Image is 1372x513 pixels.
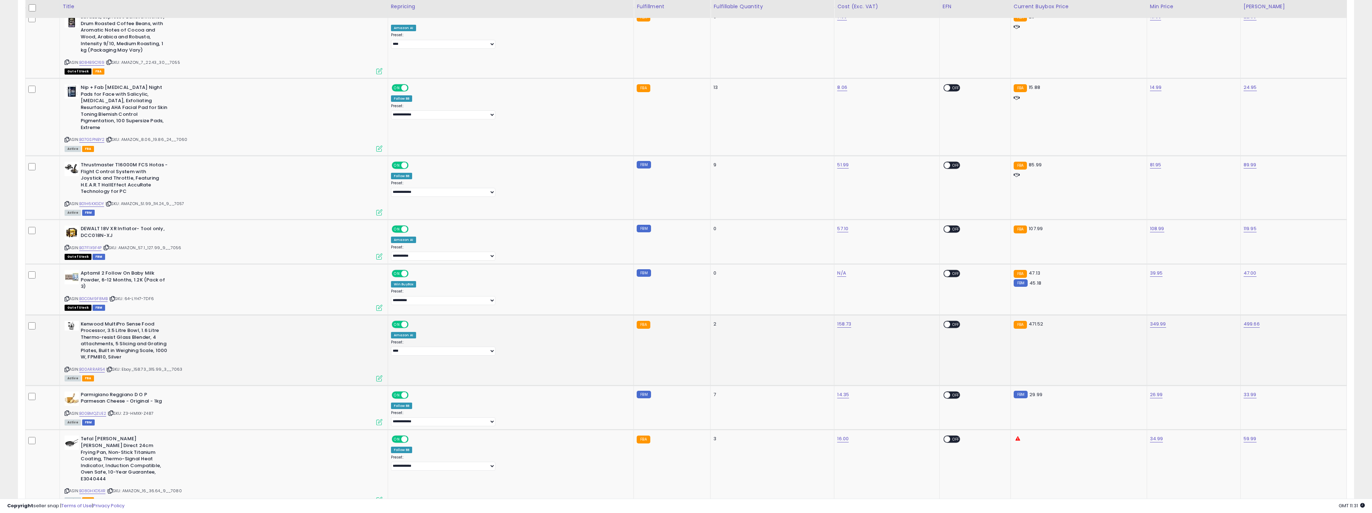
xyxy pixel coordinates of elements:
[837,3,936,10] div: Cost (Exc. VAT)
[1150,3,1237,10] div: Min Price
[950,85,962,91] span: OFF
[65,162,79,176] img: 41xNBOHMLML._SL40_.jpg
[65,254,91,260] span: All listings that are currently out of stock and unavailable for purchase on Amazon
[837,161,849,168] a: 51.99
[1014,270,1027,278] small: FBA
[1014,279,1028,287] small: FBM
[407,162,419,168] span: OFF
[105,201,184,206] span: | SKU: AMAZON_51.99_114.24_9__7057
[65,162,382,215] div: ASIN:
[1029,84,1040,91] span: 15.88
[65,14,382,73] div: ASIN:
[7,503,124,509] div: seller snap | |
[391,25,416,31] div: Amazon AI
[81,225,168,241] b: DEWALT 18V XR Inflator- Tool only, DCC018N-XJ
[637,436,650,443] small: FBA
[391,237,416,243] div: Amazon AI
[65,84,382,151] div: ASIN:
[81,270,168,292] b: Aptamil 2 Follow On Baby Milk Powder, 6-12 Months, 1.2K (Pack of 3)
[79,137,105,143] a: B07GSPNBY2
[637,84,650,92] small: FBA
[391,281,416,288] div: Win BuyBox
[1150,435,1163,442] a: 34.99
[81,14,168,55] b: Lavazza, Espresso Barista Intenso, Drum Roasted Coffee Beans, with Aromatic Notes of Cocoa and Wo...
[79,366,105,372] a: B00ARRAR54
[407,85,419,91] span: OFF
[713,391,829,398] div: 7
[713,436,829,442] div: 3
[391,410,628,427] div: Preset:
[65,225,79,240] img: 41NWGhHZ8hL._SL40_.jpg
[81,84,168,133] b: Nip + Fab [MEDICAL_DATA] Night Pads for Face with Salicylic, [MEDICAL_DATA], Exfoliating Resurfac...
[637,225,651,232] small: FBM
[950,162,962,168] span: OFF
[1029,270,1040,276] span: 47.13
[79,296,108,302] a: B0CGM9F8MB
[837,270,846,277] a: N/A
[837,435,849,442] a: 16.00
[65,321,382,381] div: ASIN:
[1244,225,1257,232] a: 119.95
[65,375,81,381] span: All listings currently available for purchase on Amazon
[81,436,168,484] b: Tefal [PERSON_NAME] [PERSON_NAME] Direct 24cm Frying Pan, Non-Stick Titanium Coating, Thermo-Sign...
[391,332,416,338] div: Amazon AI
[1150,391,1163,398] a: 26.99
[79,245,102,251] a: B07F1X9F4P
[1244,320,1260,328] a: 499.66
[81,321,168,362] b: Kenwood MultiPro Sense Food Processor, 3.5 Litre Bowl, 1.6 Litre Thermo-resist Glass Blender, 4 a...
[63,3,385,10] div: Title
[65,305,91,311] span: All listings that are currently out of stock and unavailable for purchase on Amazon
[79,60,105,66] a: B084B9C169
[1029,391,1042,398] span: 29.99
[65,391,382,425] div: ASIN:
[392,226,401,232] span: ON
[1244,161,1257,168] a: 89.99
[950,392,962,398] span: OFF
[391,104,628,120] div: Preset:
[79,488,106,494] a: B08GHXD5XR
[65,391,79,406] img: 31-WO4kIazL._SL40_.jpg
[1014,391,1028,398] small: FBM
[93,254,105,260] span: FBM
[65,270,79,284] img: 41GYBRZi+lL._SL40_.jpg
[1014,321,1027,329] small: FBA
[79,201,104,207] a: B01H6KXGDY
[1244,3,1344,10] div: [PERSON_NAME]
[837,225,848,232] a: 57.10
[1150,161,1161,168] a: 81.95
[106,137,188,142] span: | SKU: AMAZON_8.06_19.86_24__7060
[109,296,154,301] span: | SKU: 64-LYH7-7DF6
[81,391,168,407] b: Parmigiano Reggiano D O P Parmesan Cheese - Original - 1kg
[637,3,707,10] div: Fulfillment
[391,403,412,409] div: Follow BB
[392,436,401,442] span: ON
[391,3,631,10] div: Repricing
[65,210,81,216] span: All listings currently available for purchase on Amazon
[407,271,419,277] span: OFF
[82,419,95,426] span: FBM
[713,270,829,276] div: 0
[1014,225,1027,233] small: FBA
[391,245,628,261] div: Preset:
[943,3,1008,10] div: EFN
[713,3,831,10] div: Fulfillable Quantity
[391,33,628,49] div: Preset:
[1150,270,1163,277] a: 39.95
[1339,502,1365,509] span: 2025-10-13 11:31 GMT
[391,289,628,305] div: Preset:
[106,60,180,65] span: | SKU: AMAZON_7_22.43_30__7055
[65,270,382,310] div: ASIN:
[1244,84,1257,91] a: 24.95
[82,210,95,216] span: FBM
[837,84,847,91] a: 8.06
[407,392,419,398] span: OFF
[65,14,79,28] img: 41+vNY47-kL._SL40_.jpg
[107,488,182,494] span: | SKU: AMAZON_16_36.64_9__7080
[1029,280,1041,286] span: 45.18
[1029,161,1042,168] span: 85.99
[65,68,91,75] span: All listings that are currently out of stock and unavailable for purchase on Amazon
[392,392,401,398] span: ON
[1029,320,1043,327] span: 471.52
[81,162,168,197] b: Thrustmaster T16000M FCS Hotas - Flight Control System with Joystick and Throttle, Featuring H.E....
[950,321,962,327] span: OFF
